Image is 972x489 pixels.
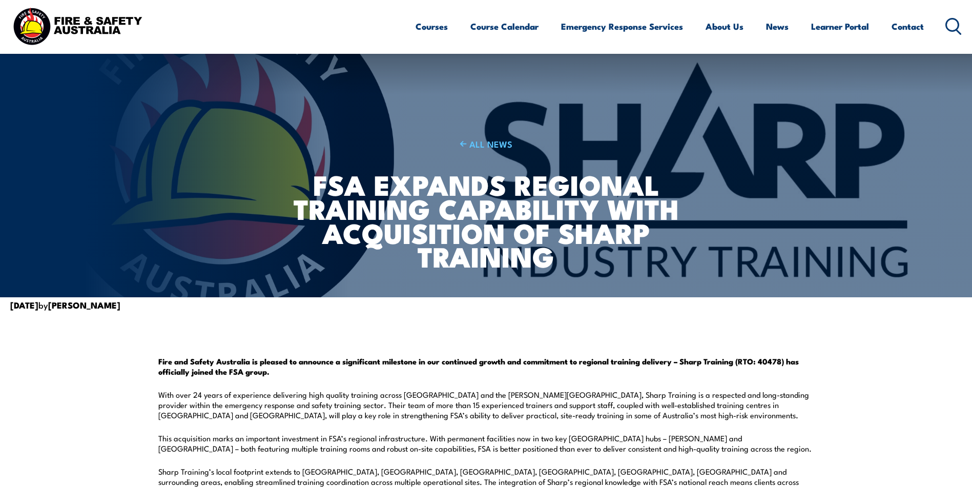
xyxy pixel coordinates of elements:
[561,13,683,40] a: Emergency Response Services
[892,13,924,40] a: Contact
[284,172,688,268] h1: FSA Expands Regional Training Capability with Acquisition of Sharp Training
[706,13,743,40] a: About Us
[766,13,789,40] a: News
[158,390,814,420] p: With over 24 years of experience delivering high quality training across [GEOGRAPHIC_DATA] and th...
[158,355,799,377] strong: Fire and Safety Australia is pleased to announce a significant milestone in our continued growth ...
[284,138,688,150] a: ALL NEWS
[470,13,539,40] a: Course Calendar
[416,13,448,40] a: Courses
[811,13,869,40] a: Learner Portal
[48,298,120,312] strong: [PERSON_NAME]
[10,298,38,312] strong: [DATE]
[158,433,814,454] p: This acquisition marks an important investment in FSA’s regional infrastructure. With permanent f...
[10,298,120,311] span: by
